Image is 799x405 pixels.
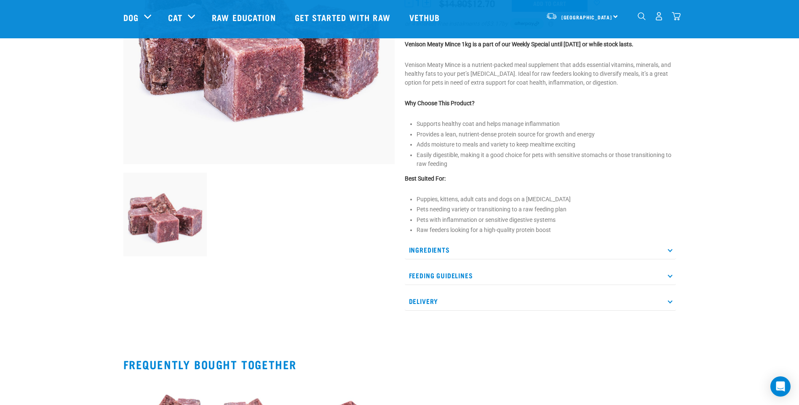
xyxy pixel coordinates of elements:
li: Easily digestible, making it a good choice for pets with sensitive stomachs or those transitionin... [417,151,676,168]
span: [GEOGRAPHIC_DATA] [561,16,612,19]
li: Raw feeders looking for a high-quality protein boost [417,226,676,234]
h2: Frequently bought together [123,358,676,371]
a: Raw Education [203,0,286,34]
a: Cat [168,11,182,24]
li: Pets with inflammation or sensitive digestive systems [417,216,676,224]
li: Puppies, kittens, adult cats and dogs on a [MEDICAL_DATA] [417,195,676,204]
img: user.png [655,12,663,21]
p: Venison Meaty Mince is a nutrient-packed meal supplement that adds essential vitamins, minerals, ... [405,61,676,87]
strong: Why Choose This Product? [405,100,475,107]
p: Delivery [405,292,676,311]
a: Vethub [401,0,451,34]
div: Open Intercom Messenger [770,376,791,397]
strong: Best Suited For: [405,175,446,182]
strong: Venison Meaty Mince 1kg is a part of our Weekly Special until [DATE] or while stock lasts. [405,41,633,48]
img: home-icon-1@2x.png [638,12,646,20]
li: Supports healthy coat and helps manage inflammation [417,120,676,128]
li: Adds moisture to meals and variety to keep mealtime exciting [417,140,676,149]
img: 1117 Venison Meat Mince 01 [123,173,207,256]
img: van-moving.png [546,12,557,20]
img: home-icon@2x.png [672,12,681,21]
a: Dog [123,11,139,24]
p: Ingredients [405,240,676,259]
a: Get started with Raw [286,0,401,34]
li: Provides a lean, nutrient-dense protein source for growth and energy [417,130,676,139]
li: Pets needing variety or transitioning to a raw feeding plan [417,205,676,214]
p: Feeding Guidelines [405,266,676,285]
